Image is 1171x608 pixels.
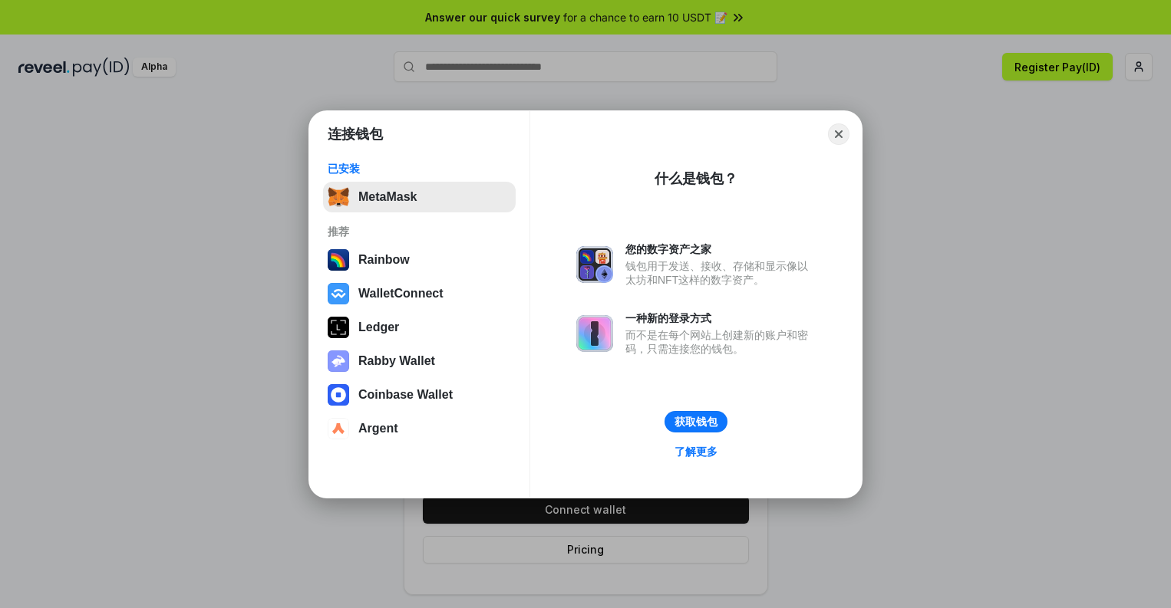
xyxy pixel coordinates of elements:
img: svg+xml,%3Csvg%20fill%3D%22none%22%20height%3D%2233%22%20viewBox%3D%220%200%2035%2033%22%20width%... [328,186,349,208]
div: Rainbow [358,253,410,267]
div: WalletConnect [358,287,444,301]
button: MetaMask [323,182,516,212]
button: Coinbase Wallet [323,380,516,410]
div: 一种新的登录方式 [625,311,816,325]
div: Argent [358,422,398,435]
img: svg+xml,%3Csvg%20width%3D%2228%22%20height%3D%2228%22%20viewBox%3D%220%200%2028%2028%22%20fill%3D... [328,283,349,304]
img: svg+xml,%3Csvg%20width%3D%2228%22%20height%3D%2228%22%20viewBox%3D%220%200%2028%2028%22%20fill%3D... [328,418,349,439]
button: Rainbow [323,245,516,275]
img: svg+xml,%3Csvg%20xmlns%3D%22http%3A%2F%2Fwww.w3.org%2F2000%2Fsvg%22%20fill%3D%22none%22%20viewBox... [576,246,613,283]
div: 您的数字资产之家 [625,242,816,256]
div: 获取钱包 [675,415,717,429]
button: Argent [323,413,516,444]
img: svg+xml,%3Csvg%20xmlns%3D%22http%3A%2F%2Fwww.w3.org%2F2000%2Fsvg%22%20width%3D%2228%22%20height%3... [328,317,349,338]
div: Coinbase Wallet [358,388,453,402]
img: svg+xml,%3Csvg%20xmlns%3D%22http%3A%2F%2Fwww.w3.org%2F2000%2Fsvg%22%20fill%3D%22none%22%20viewBox... [328,350,349,372]
div: 而不是在每个网站上创建新的账户和密码，只需连接您的钱包。 [625,328,816,356]
button: Rabby Wallet [323,346,516,376]
button: WalletConnect [323,278,516,309]
div: 推荐 [328,225,511,238]
img: svg+xml,%3Csvg%20xmlns%3D%22http%3A%2F%2Fwww.w3.org%2F2000%2Fsvg%22%20fill%3D%22none%22%20viewBox... [576,315,613,352]
button: Ledger [323,312,516,343]
div: Rabby Wallet [358,354,435,368]
div: 了解更多 [675,445,717,458]
div: MetaMask [358,190,417,204]
h1: 连接钱包 [328,125,383,143]
img: svg+xml,%3Csvg%20width%3D%2228%22%20height%3D%2228%22%20viewBox%3D%220%200%2028%2028%22%20fill%3D... [328,384,349,406]
a: 了解更多 [665,442,727,462]
div: 什么是钱包？ [655,169,737,188]
img: svg+xml,%3Csvg%20width%3D%22120%22%20height%3D%22120%22%20viewBox%3D%220%200%20120%20120%22%20fil... [328,249,349,271]
div: 已安装 [328,162,511,176]
div: 钱包用于发送、接收、存储和显示像以太坊和NFT这样的数字资产。 [625,259,816,287]
button: 获取钱包 [665,411,727,432]
div: Ledger [358,320,399,334]
button: Close [828,123,849,145]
